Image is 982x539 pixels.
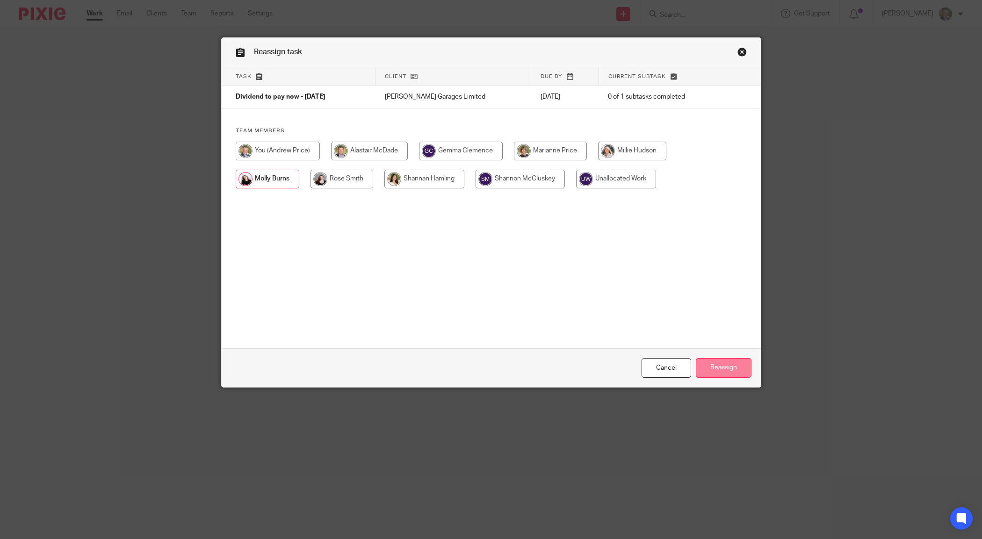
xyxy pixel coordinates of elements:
td: 0 of 1 subtasks completed [599,86,724,108]
p: [PERSON_NAME] Garages Limited [385,92,522,101]
span: Reassign task [254,48,302,56]
a: Close this dialog window [737,47,747,60]
h4: Team members [236,127,747,135]
span: Dividend to pay now - [DATE] [236,94,325,101]
span: Task [236,74,252,79]
span: Current subtask [608,74,666,79]
a: Close this dialog window [642,358,691,378]
span: Due by [541,74,562,79]
input: Reassign [696,358,751,378]
span: Client [385,74,406,79]
p: [DATE] [541,92,590,101]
